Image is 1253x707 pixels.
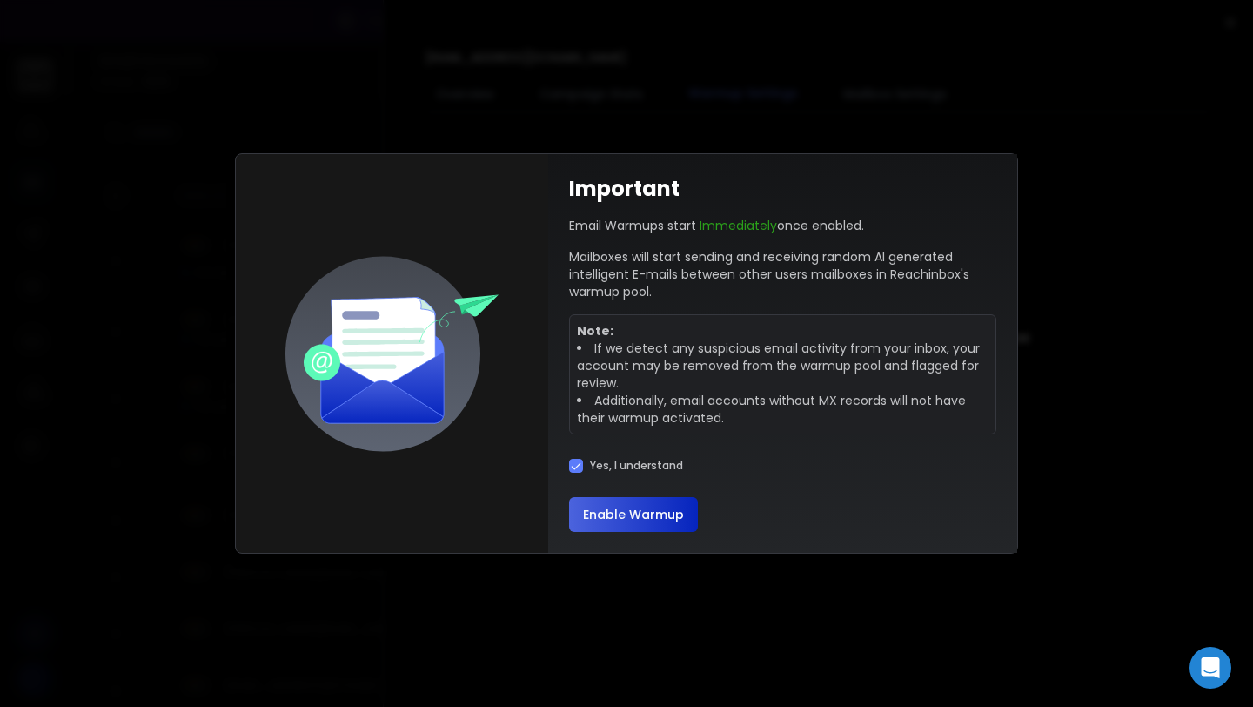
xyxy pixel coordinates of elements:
[569,497,698,532] button: Enable Warmup
[700,217,777,234] span: Immediately
[577,392,988,427] li: Additionally, email accounts without MX records will not have their warmup activated.
[577,322,988,340] p: Note:
[569,217,864,234] p: Email Warmups start once enabled.
[1189,647,1231,689] div: Open Intercom Messenger
[569,248,996,300] p: Mailboxes will start sending and receiving random AI generated intelligent E-mails between other ...
[590,459,683,473] label: Yes, I understand
[569,175,680,203] h1: Important
[577,340,988,392] li: If we detect any suspicious email activity from your inbox, your account may be removed from the ...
